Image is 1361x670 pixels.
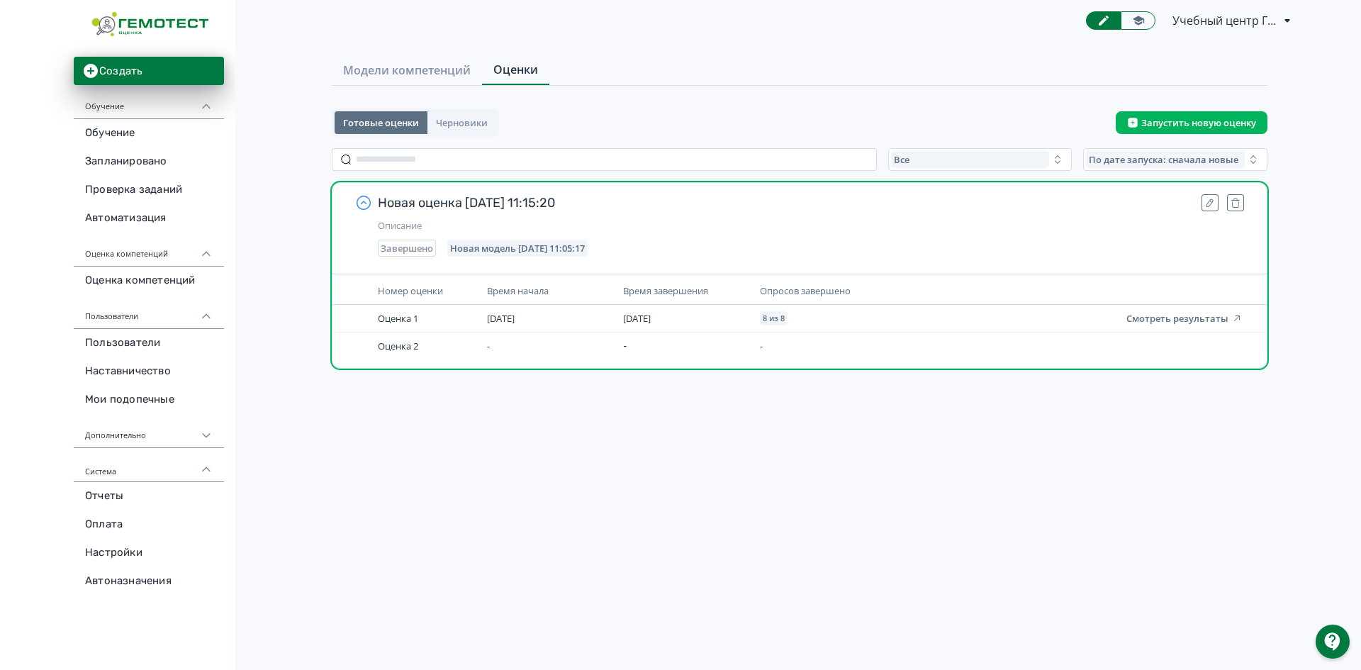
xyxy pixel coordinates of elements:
[74,567,224,596] a: Автоназначения
[378,340,418,352] span: Оценка 2
[343,62,471,79] span: Модели компетенций
[74,85,224,119] div: Обучение
[894,154,909,165] span: Все
[85,9,213,40] img: https://files.teachbase.ru/system/slaveaccount/50789/logo/medium-1c7918bc26382a1f9fc19f574292fabc...
[1083,148,1267,171] button: По дате запуска: сначала новые
[74,386,224,414] a: Мои подопечные
[343,117,419,128] span: Готовые оценки
[450,242,585,254] span: Новая модель 01.08.25 11:05:17
[378,194,1190,211] span: Новая оценка [DATE] 11:15:20
[436,117,488,128] span: Черновики
[74,539,224,567] a: Настройки
[760,284,851,297] span: Опросов завершено
[381,242,433,254] span: Завершено
[74,295,224,329] div: Пользователи
[1116,111,1267,134] button: Запустить новую оценку
[74,510,224,539] a: Оплата
[1089,154,1238,165] span: По дате запуска: сначала новые
[493,61,538,78] span: Оценки
[1121,11,1155,30] a: Переключиться в режим ученика
[74,267,224,295] a: Оценка компетенций
[378,312,418,325] span: Оценка 1
[1126,313,1243,324] button: Смотреть результаты
[760,340,763,352] span: -
[1126,311,1243,325] a: Смотреть результаты
[763,314,785,323] span: 8 из 8
[74,414,224,448] div: Дополнительно
[74,357,224,386] a: Наставничество
[617,333,754,359] td: -
[623,312,651,325] span: [DATE]
[378,284,443,297] span: Номер оценки
[74,176,224,204] a: Проверка заданий
[378,220,1244,231] span: Описание
[74,233,224,267] div: Оценка компетенций
[487,340,490,352] span: -
[74,204,224,233] a: Автоматизация
[74,448,224,482] div: Система
[427,111,496,134] button: Черновики
[888,148,1072,171] button: Все
[74,329,224,357] a: Пользователи
[623,284,708,297] span: Время завершения
[487,284,549,297] span: Время начала
[74,119,224,147] a: Обучение
[487,312,515,325] span: [DATE]
[74,482,224,510] a: Отчеты
[74,147,224,176] a: Запланировано
[1172,12,1279,29] span: Учебный центр Гемотест
[335,111,427,134] button: Готовые оценки
[74,57,224,85] button: Создать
